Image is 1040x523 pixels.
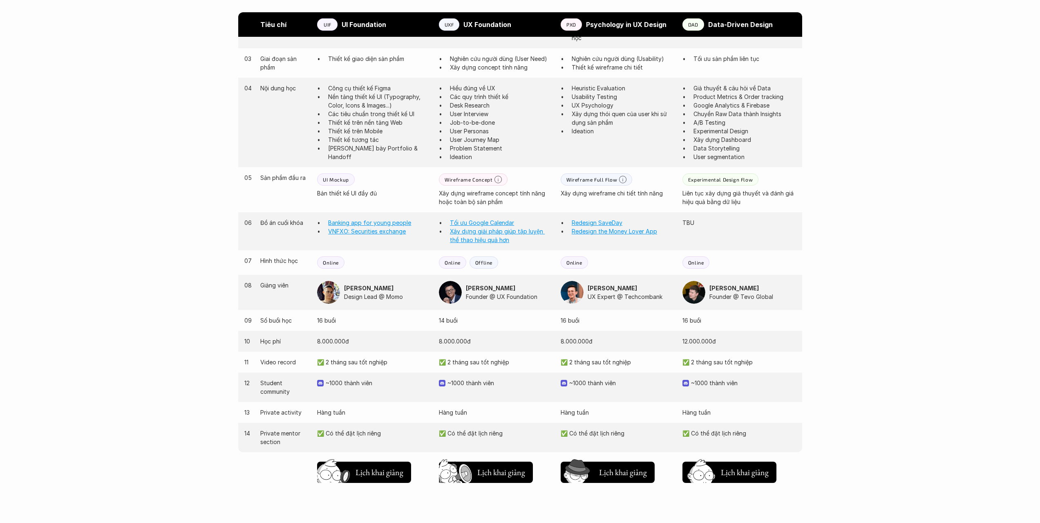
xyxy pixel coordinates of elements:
[328,92,431,110] p: Nền tảng thiết kế UI (Typography, Color, Icons & Images...)
[342,20,386,29] strong: UI Foundation
[445,260,461,265] p: Online
[244,173,253,182] p: 05
[260,358,309,366] p: Video record
[324,22,331,27] p: UIF
[586,20,666,29] strong: Psychology in UX Design
[317,462,411,483] button: Lịch khai giảng
[450,63,552,72] p: Xây dựng concept tính năng
[708,20,773,29] strong: Data-Driven Design
[323,177,349,182] p: UI Mockup
[693,153,796,161] p: User segmentation
[439,462,533,483] button: Lịch khai giảng
[693,110,796,118] p: Chuyển Raw Data thành Insights
[244,337,253,346] p: 10
[572,219,622,226] a: Redesign SaveDay
[260,84,309,92] p: Nội dung học
[260,54,309,72] p: Giai đoạn sản phẩm
[439,358,552,366] p: ✅ 2 tháng sau tốt nghiệp
[693,84,796,92] p: Giả thuyết & câu hỏi về Data
[588,285,637,292] strong: [PERSON_NAME]
[439,337,552,346] p: 8.000.000đ
[561,458,655,483] a: Lịch khai giảng
[450,54,552,63] p: Nghiên cứu người dùng (User Need)
[447,379,552,387] p: ~1000 thành viên
[450,110,552,118] p: User Interview
[569,379,674,387] p: ~1000 thành viên
[244,256,253,265] p: 07
[260,429,309,446] p: Private mentor section
[682,458,776,483] a: Lịch khai giảng
[244,379,253,387] p: 12
[244,358,253,366] p: 11
[561,189,674,198] p: Xây dựng wireframe chi tiết tính năng
[572,63,674,72] p: Thiết kế wireframe chi tiết
[317,429,431,438] p: ✅ Có thể đặt lịch riêng
[260,218,309,227] p: Đồ án cuối khóa
[693,127,796,135] p: Experimental Design
[317,408,431,417] p: Hàng tuần
[244,54,253,63] p: 03
[561,462,655,483] button: Lịch khai giảng
[356,467,403,478] h5: Lịch khai giảng
[572,110,674,127] p: Xây dựng thói quen của user khi sử dụng sản phẩm
[317,337,431,346] p: 8.000.000đ
[466,292,552,301] p: Founder @ UX Foundation
[260,173,309,182] p: Sản phẩm đầu ra
[260,316,309,325] p: Số buổi học
[561,408,674,417] p: Hàng tuần
[599,467,647,478] h5: Lịch khai giảng
[588,292,674,301] p: UX Expert @ Techcombank
[260,408,309,417] p: Private activity
[344,292,431,301] p: Design Lead @ Momo
[709,285,759,292] strong: [PERSON_NAME]
[566,177,617,182] p: Wireframe Full Flow
[260,281,309,290] p: Giảng viên
[328,84,431,92] p: Công cụ thiết kế Figma
[561,358,674,366] p: ✅ 2 tháng sau tốt nghiệp
[682,316,796,325] p: 16 buổi
[328,110,431,118] p: Các tiêu chuẩn trong thiết kế UI
[450,219,514,226] a: Tối ưu Google Calendar
[688,260,704,265] p: Online
[328,228,406,235] a: VNFXO: Securities exchange
[572,92,674,101] p: Usability Testing
[445,22,454,27] p: UXF
[328,135,431,144] p: Thiết kế tương tác
[450,144,552,153] p: Problem Statement
[450,153,552,161] p: Ideation
[688,22,698,27] p: DAD
[572,127,674,135] p: Ideation
[572,54,674,63] p: Nghiên cứu người dùng (Usability)
[328,54,431,63] p: Thiết kế giao diện sản phẩm
[693,101,796,110] p: Google Analytics & Firebase
[682,408,796,417] p: Hàng tuần
[326,379,431,387] p: ~1000 thành viên
[244,281,253,290] p: 08
[682,429,796,438] p: ✅ Có thể đặt lịch riêng
[244,429,253,438] p: 14
[682,462,776,483] button: Lịch khai giảng
[328,118,431,127] p: Thiết kế trên nền tảng Web
[693,92,796,101] p: Product Metrics & Order tracking
[328,127,431,135] p: Thiết kế trên Mobile
[561,429,674,438] p: ✅ Có thể đặt lịch riêng
[317,316,431,325] p: 16 buổi
[466,285,515,292] strong: [PERSON_NAME]
[693,144,796,153] p: Data Storytelling
[561,337,674,346] p: 8.000.000đ
[572,228,657,235] a: Redesign the Money Lover App
[450,127,552,135] p: User Personas
[561,316,674,325] p: 16 buổi
[317,458,411,483] a: Lịch khai giảng
[328,144,431,161] p: [PERSON_NAME] bày Portfolio & Handoff
[244,316,253,325] p: 09
[450,135,552,144] p: User Journey Map
[439,429,552,438] p: ✅ Có thể đặt lịch riêng
[439,408,552,417] p: Hàng tuần
[572,101,674,110] p: UX Psychology
[450,84,552,92] p: Hiểu đúng về UX
[450,118,552,127] p: Job-to-be-done
[439,316,552,325] p: 14 buổi
[244,408,253,417] p: 13
[244,84,253,92] p: 04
